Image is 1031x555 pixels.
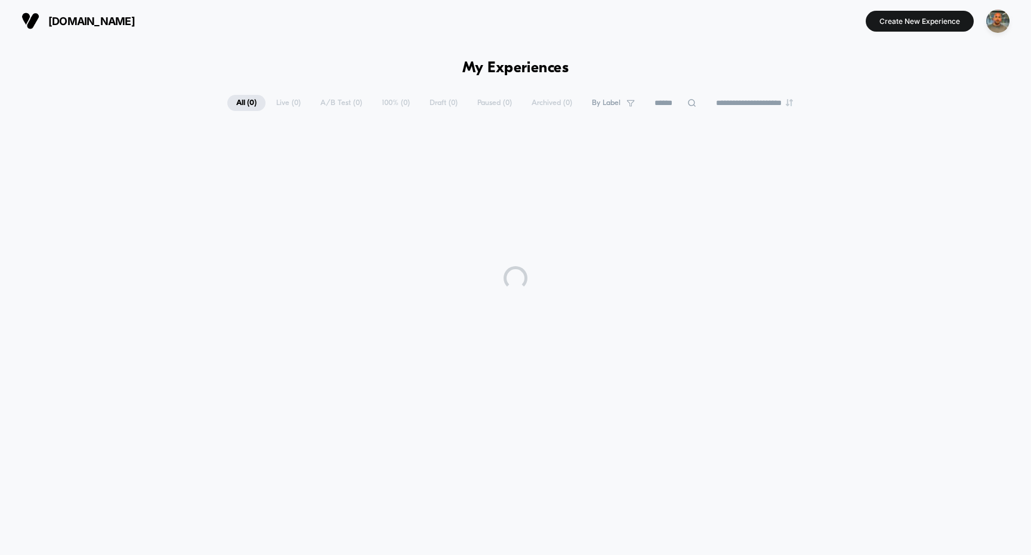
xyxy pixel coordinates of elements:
span: By Label [592,98,621,107]
span: [DOMAIN_NAME] [48,15,135,27]
button: [DOMAIN_NAME] [18,11,138,30]
img: ppic [986,10,1010,33]
img: Visually logo [21,12,39,30]
h1: My Experiences [462,60,569,77]
span: All ( 0 ) [227,95,266,111]
img: end [786,99,793,106]
button: ppic [983,9,1013,33]
button: Create New Experience [866,11,974,32]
